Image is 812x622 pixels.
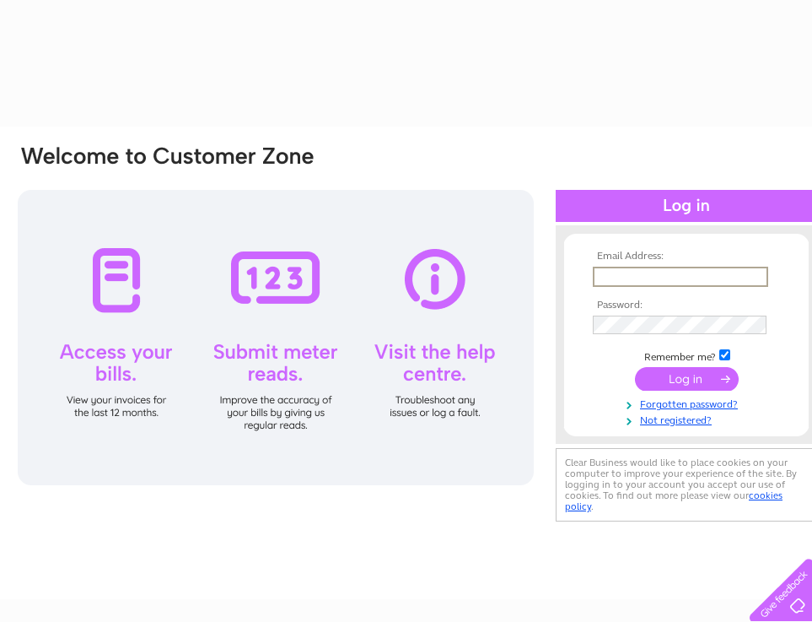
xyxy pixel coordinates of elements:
[593,411,784,427] a: Not registered?
[593,395,784,411] a: Forgotten password?
[589,300,784,311] th: Password:
[565,489,782,512] a: cookies policy
[589,251,784,262] th: Email Address:
[589,347,784,364] td: Remember me?
[635,367,739,391] input: Submit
